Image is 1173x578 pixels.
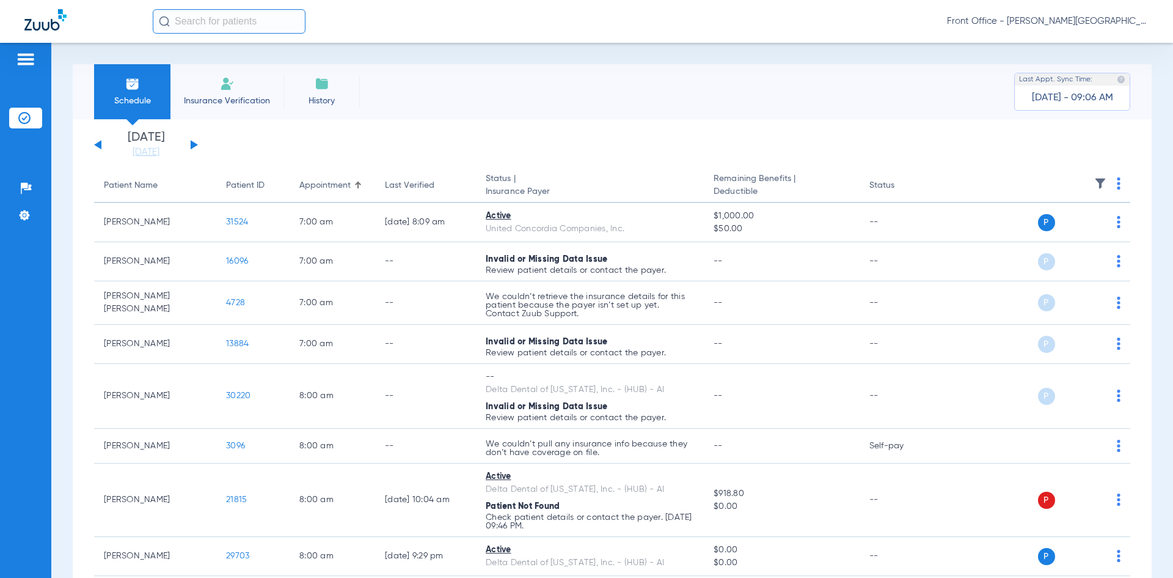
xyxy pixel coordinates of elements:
[94,364,216,429] td: [PERSON_NAME]
[94,203,216,242] td: [PERSON_NAME]
[486,210,694,223] div: Active
[180,95,274,107] span: Insurance Verification
[94,429,216,464] td: [PERSON_NAME]
[226,298,245,307] span: 4728
[94,537,216,576] td: [PERSON_NAME]
[486,557,694,569] div: Delta Dental of [US_STATE], Inc. - (HUB) - AI
[220,76,235,91] img: Manual Insurance Verification
[714,223,849,235] span: $50.00
[1117,75,1125,84] img: last sync help info
[860,464,942,537] td: --
[714,391,723,400] span: --
[486,483,694,496] div: Delta Dental of [US_STATE], Inc. - (HUB) - AI
[860,429,942,464] td: Self-pay
[104,179,158,192] div: Patient Name
[1038,214,1055,231] span: P
[714,557,849,569] span: $0.00
[486,544,694,557] div: Active
[486,502,560,511] span: Patient Not Found
[226,391,250,400] span: 30220
[486,470,694,483] div: Active
[375,203,476,242] td: [DATE] 8:09 AM
[714,500,849,513] span: $0.00
[1032,92,1113,104] span: [DATE] - 09:06 AM
[226,179,280,192] div: Patient ID
[486,349,694,357] p: Review patient details or contact the payer.
[290,364,375,429] td: 8:00 AM
[486,440,694,457] p: We couldn’t pull any insurance info because they don’t have coverage on file.
[1117,494,1120,506] img: group-dot-blue.svg
[860,169,942,203] th: Status
[290,242,375,281] td: 7:00 AM
[375,364,476,429] td: --
[704,169,859,203] th: Remaining Benefits |
[486,266,694,275] p: Review patient details or contact the payer.
[486,413,694,422] p: Review patient details or contact the payer.
[1117,216,1120,228] img: group-dot-blue.svg
[714,185,849,198] span: Deductible
[226,339,249,348] span: 13884
[226,257,248,265] span: 16096
[1117,440,1120,452] img: group-dot-blue.svg
[226,442,245,450] span: 3096
[1112,519,1173,578] iframe: Chat Widget
[125,76,140,91] img: Schedule
[94,325,216,364] td: [PERSON_NAME]
[486,513,694,530] p: Check patient details or contact the payer. [DATE] 09:46 PM.
[315,76,329,91] img: History
[290,537,375,576] td: 8:00 AM
[486,383,694,396] div: Delta Dental of [US_STATE], Inc. - (HUB) - AI
[1019,73,1092,86] span: Last Appt. Sync Time:
[226,552,249,560] span: 29703
[104,179,206,192] div: Patient Name
[1117,297,1120,309] img: group-dot-blue.svg
[860,242,942,281] td: --
[24,9,67,31] img: Zuub Logo
[714,487,849,500] span: $918.80
[860,537,942,576] td: --
[299,179,351,192] div: Appointment
[375,242,476,281] td: --
[16,52,35,67] img: hamburger-icon
[153,9,305,34] input: Search for patients
[290,281,375,325] td: 7:00 AM
[486,338,607,346] span: Invalid or Missing Data Issue
[486,292,694,318] p: We couldn’t retrieve the insurance details for this patient because the payer isn’t set up yet. C...
[299,179,365,192] div: Appointment
[1094,177,1106,190] img: filter.svg
[486,223,694,235] div: United Concordia Companies, Inc.
[947,15,1149,28] span: Front Office - [PERSON_NAME][GEOGRAPHIC_DATA] Dental Care
[486,402,607,411] span: Invalid or Missing Data Issue
[375,464,476,537] td: [DATE] 10:04 AM
[109,146,183,158] a: [DATE]
[375,537,476,576] td: [DATE] 9:29 PM
[109,132,183,158] li: [DATE]
[1117,177,1120,190] img: group-dot-blue.svg
[860,281,942,325] td: --
[226,218,248,226] span: 31524
[486,371,694,383] div: --
[714,210,849,223] span: $1,000.00
[103,95,161,107] span: Schedule
[1038,492,1055,509] span: P
[1038,388,1055,405] span: P
[1117,338,1120,350] img: group-dot-blue.svg
[1117,390,1120,402] img: group-dot-blue.svg
[1117,255,1120,267] img: group-dot-blue.svg
[714,298,723,307] span: --
[1038,336,1055,353] span: P
[94,464,216,537] td: [PERSON_NAME]
[375,325,476,364] td: --
[385,179,434,192] div: Last Verified
[375,281,476,325] td: --
[375,429,476,464] td: --
[714,339,723,348] span: --
[293,95,351,107] span: History
[226,179,265,192] div: Patient ID
[94,242,216,281] td: [PERSON_NAME]
[290,464,375,537] td: 8:00 AM
[1038,253,1055,270] span: P
[476,169,704,203] th: Status |
[860,325,942,364] td: --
